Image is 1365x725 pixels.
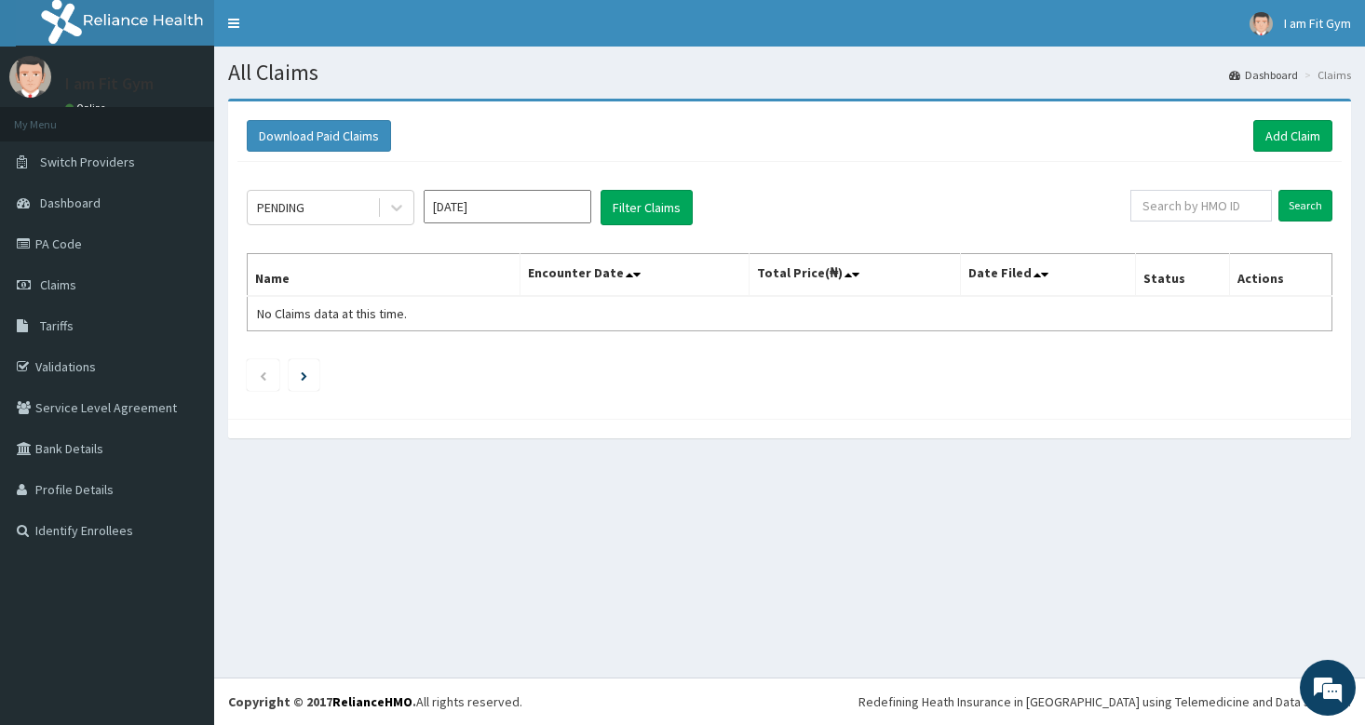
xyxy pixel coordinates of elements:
[40,276,76,293] span: Claims
[40,195,101,211] span: Dashboard
[9,56,51,98] img: User Image
[1253,120,1332,152] a: Add Claim
[40,317,74,334] span: Tariffs
[259,367,267,383] a: Previous page
[858,692,1351,711] div: Redefining Heath Insurance in [GEOGRAPHIC_DATA] using Telemedicine and Data Science!
[247,120,391,152] button: Download Paid Claims
[248,254,520,297] th: Name
[65,101,110,114] a: Online
[257,198,304,217] div: PENDING
[1284,15,1351,32] span: I am Fit Gym
[1300,67,1351,83] li: Claims
[1278,190,1332,222] input: Search
[257,305,407,322] span: No Claims data at this time.
[1136,254,1230,297] th: Status
[961,254,1136,297] th: Date Filed
[228,60,1351,85] h1: All Claims
[749,254,960,297] th: Total Price(₦)
[214,678,1365,725] footer: All rights reserved.
[332,693,412,710] a: RelianceHMO
[40,154,135,170] span: Switch Providers
[520,254,749,297] th: Encounter Date
[1230,254,1332,297] th: Actions
[301,367,307,383] a: Next page
[1229,67,1298,83] a: Dashboard
[1130,190,1272,222] input: Search by HMO ID
[1250,12,1273,35] img: User Image
[228,693,416,710] strong: Copyright © 2017 .
[65,75,154,92] p: I am Fit Gym
[424,190,591,223] input: Select Month and Year
[601,190,693,225] button: Filter Claims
